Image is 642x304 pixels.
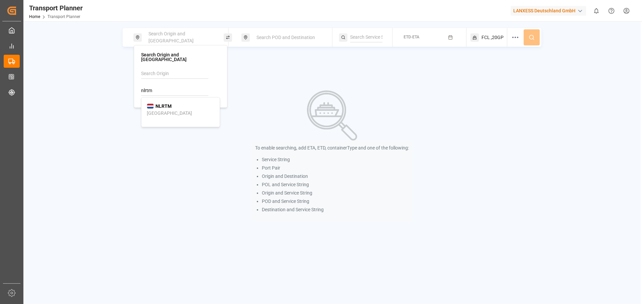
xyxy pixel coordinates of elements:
button: ETD-ETA [397,31,462,44]
li: Service String [262,156,409,163]
button: LANXESS Deutschland GmbH [511,4,589,17]
input: Search Service String [350,32,383,42]
li: Origin and Destination [262,173,409,180]
span: ,20GP [491,34,504,41]
a: Home [29,14,40,19]
b: NLRTM [155,103,172,109]
div: Transport Planner [29,3,83,13]
span: Search Origin and [GEOGRAPHIC_DATA] [148,31,194,43]
button: Help Center [604,3,619,18]
li: POL and Service String [262,181,409,188]
div: LANXESS Deutschland GmbH [511,6,586,16]
h4: Search Origin and [GEOGRAPHIC_DATA] [141,52,220,62]
span: Search POD and Destination [256,35,315,40]
li: POD and Service String [262,198,409,205]
button: show 0 new notifications [589,3,604,18]
li: Destination and Service String [262,206,409,213]
li: Origin and Service String [262,190,409,197]
img: country [147,103,154,109]
li: Port Pair [262,165,409,172]
input: Search POL [141,86,208,96]
input: Search Origin [141,69,208,79]
div: [GEOGRAPHIC_DATA] [147,110,192,117]
span: FCL [481,34,490,41]
span: ETD-ETA [404,35,419,39]
img: Search [307,90,357,140]
p: To enable searching, add ETA, ETD, containerType and one of the following: [255,144,409,151]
